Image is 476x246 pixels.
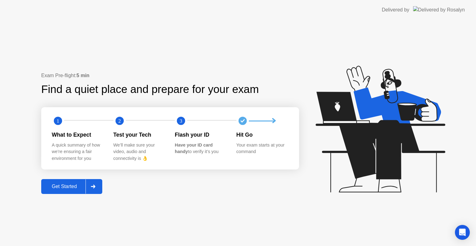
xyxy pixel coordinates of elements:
text: 3 [180,118,182,124]
button: Get Started [41,179,102,194]
div: Exam Pre-flight: [41,72,299,79]
div: What to Expect [52,131,104,139]
b: 5 min [77,73,90,78]
b: Have your ID card handy [175,143,213,154]
text: 1 [57,118,59,124]
div: Open Intercom Messenger [455,225,470,240]
div: Flash your ID [175,131,227,139]
div: to verify it’s you [175,142,227,155]
text: 2 [118,118,121,124]
div: Test your Tech [113,131,165,139]
div: Delivered by [382,6,409,14]
div: Hit Go [236,131,288,139]
div: Get Started [43,184,86,189]
div: Your exam starts at your command [236,142,288,155]
div: Find a quiet place and prepare for your exam [41,81,260,98]
div: A quick summary of how we’re ensuring a fair environment for you [52,142,104,162]
img: Delivered by Rosalyn [413,6,465,13]
div: We’ll make sure your video, audio and connectivity is 👌 [113,142,165,162]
